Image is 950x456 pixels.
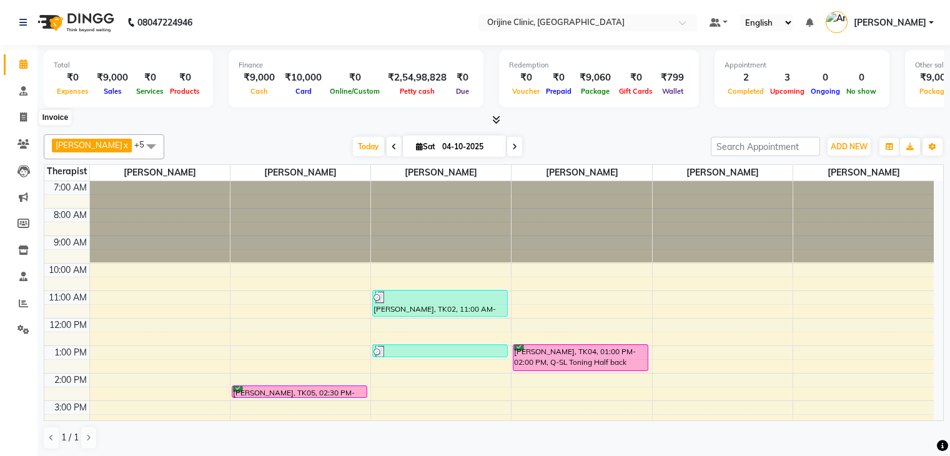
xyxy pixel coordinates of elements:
[239,71,280,85] div: ₹9,000
[90,165,230,181] span: [PERSON_NAME]
[808,71,843,85] div: 0
[397,87,438,96] span: Petty cash
[167,71,203,85] div: ₹0
[232,386,367,397] div: [PERSON_NAME], TK05, 02:30 PM-03:00 PM, Online Medical Follow-up
[453,87,472,96] span: Due
[725,60,879,71] div: Appointment
[92,71,133,85] div: ₹9,000
[843,71,879,85] div: 0
[133,87,167,96] span: Services
[509,71,543,85] div: ₹0
[711,137,820,156] input: Search Appointment
[543,87,575,96] span: Prepaid
[327,71,383,85] div: ₹0
[371,165,511,181] span: [PERSON_NAME]
[122,140,128,150] a: x
[353,137,384,156] span: Today
[767,71,808,85] div: 3
[373,290,507,316] div: [PERSON_NAME], TK02, 11:00 AM-12:00 PM, Enzyme Foaming Facial
[513,345,648,370] div: [PERSON_NAME], TK04, 01:00 PM-02:00 PM, Q-SL Toning Half back
[101,87,125,96] span: Sales
[56,140,122,150] span: [PERSON_NAME]
[767,87,808,96] span: Upcoming
[46,264,89,277] div: 10:00 AM
[134,139,154,149] span: +5
[47,319,89,332] div: 12:00 PM
[413,142,438,151] span: Sat
[39,111,71,126] div: Invoice
[137,5,192,40] b: 08047224946
[438,137,501,156] input: 2025-10-04
[239,60,473,71] div: Finance
[826,11,848,33] img: Archana Gaikwad
[52,374,89,387] div: 2:00 PM
[575,71,616,85] div: ₹9,060
[653,165,793,181] span: [PERSON_NAME]
[616,71,656,85] div: ₹0
[843,87,879,96] span: No show
[52,401,89,414] div: 3:00 PM
[725,71,767,85] div: 2
[44,165,89,178] div: Therapist
[133,71,167,85] div: ₹0
[54,71,92,85] div: ₹0
[230,165,370,181] span: [PERSON_NAME]
[61,431,79,444] span: 1 / 1
[452,71,473,85] div: ₹0
[327,87,383,96] span: Online/Custom
[512,165,651,181] span: [PERSON_NAME]
[616,87,656,96] span: Gift Cards
[373,345,507,357] div: [PERSON_NAME], TK03, 01:00 PM-01:30 PM, LHR - Women Upper Lip
[32,5,117,40] img: logo
[46,291,89,304] div: 11:00 AM
[543,71,575,85] div: ₹0
[509,87,543,96] span: Voucher
[54,87,92,96] span: Expenses
[509,60,689,71] div: Redemption
[578,87,613,96] span: Package
[793,165,934,181] span: [PERSON_NAME]
[247,87,271,96] span: Cash
[831,142,868,151] span: ADD NEW
[167,87,203,96] span: Products
[854,16,926,29] span: [PERSON_NAME]
[51,209,89,222] div: 8:00 AM
[725,87,767,96] span: Completed
[280,71,327,85] div: ₹10,000
[51,236,89,249] div: 9:00 AM
[51,181,89,194] div: 7:00 AM
[292,87,315,96] span: Card
[808,87,843,96] span: Ongoing
[656,71,689,85] div: ₹799
[828,138,871,156] button: ADD NEW
[54,60,203,71] div: Total
[383,71,452,85] div: ₹2,54,98,828
[659,87,686,96] span: Wallet
[52,346,89,359] div: 1:00 PM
